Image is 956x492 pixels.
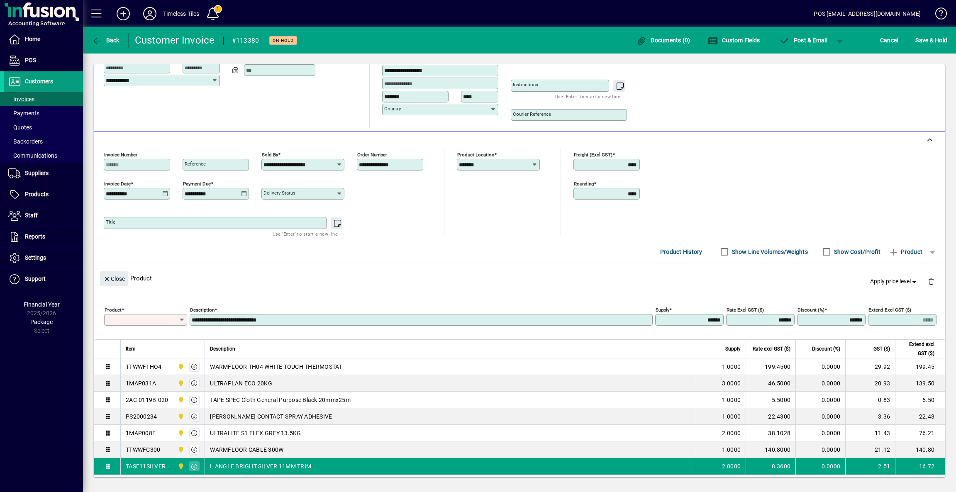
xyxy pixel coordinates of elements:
[706,33,762,48] button: Custom Fields
[751,396,790,404] div: 5.5000
[263,190,295,196] mat-label: Delivery status
[90,33,122,48] button: Back
[176,429,185,438] span: Dunedin
[83,33,129,48] app-page-header-button: Back
[797,307,824,313] mat-label: Discount (%)
[25,212,38,219] span: Staff
[210,429,301,437] span: ULTRALITE S1 FLEX GREY 13.5KG
[795,408,845,425] td: 0.0000
[273,229,338,239] mat-hint: Use 'Enter' to start a new line
[262,152,278,158] mat-label: Sold by
[126,363,161,371] div: TTWWFTHO4
[210,379,272,387] span: ULTRAPLAN ECO 20KG
[176,412,185,421] span: Dunedin
[25,254,46,261] span: Settings
[722,429,741,437] span: 2.0000
[921,271,941,291] button: Delete
[795,392,845,408] td: 0.0000
[708,37,760,44] span: Custom Fields
[513,111,551,117] mat-label: Courier Reference
[751,446,790,454] div: 140.8000
[814,7,921,20] div: POS [EMAIL_ADDRESS][DOMAIN_NAME]
[4,149,83,163] a: Communications
[574,181,594,187] mat-label: Rounding
[210,412,332,421] span: [PERSON_NAME] CONTACT SPRAY ADHESIVE
[845,458,895,475] td: 2.51
[98,275,130,282] app-page-header-button: Close
[4,163,83,184] a: Suppliers
[4,134,83,149] a: Backorders
[103,272,125,286] span: Close
[135,34,215,47] div: Customer Invoice
[183,181,211,187] mat-label: Payment due
[4,227,83,247] a: Reports
[126,446,160,454] div: TTWWFC300
[868,307,911,313] mat-label: Extend excl GST ($)
[25,170,49,176] span: Suppliers
[176,379,185,388] span: Dunedin
[126,462,166,470] div: TASE11SILVER
[845,441,895,458] td: 21.12
[722,412,741,421] span: 1.0000
[900,340,934,358] span: Extend excl GST ($)
[24,301,60,308] span: Financial Year
[210,344,235,353] span: Description
[870,277,918,286] span: Apply price level
[727,307,764,313] mat-label: Rate excl GST ($)
[895,441,945,458] td: 140.80
[4,92,83,106] a: Invoices
[795,425,845,441] td: 0.0000
[895,458,945,475] td: 16.72
[895,392,945,408] td: 5.50
[137,6,163,21] button: Profile
[929,2,946,29] a: Knowledge Base
[722,462,741,470] span: 2.0000
[100,271,128,286] button: Close
[4,248,83,268] a: Settings
[210,446,283,454] span: WARMFLOOR CABLE 300W
[25,78,53,85] span: Customers
[845,375,895,392] td: 20.93
[878,33,900,48] button: Cancel
[8,138,43,145] span: Backorders
[795,358,845,375] td: 0.0000
[25,233,45,240] span: Reports
[4,269,83,290] a: Support
[94,263,945,293] div: Product
[384,106,401,112] mat-label: Country
[722,446,741,454] span: 1.0000
[722,363,741,371] span: 1.0000
[880,34,898,47] span: Cancel
[751,429,790,437] div: 38.1028
[8,96,34,102] span: Invoices
[4,120,83,134] a: Quotes
[794,37,797,44] span: P
[4,50,83,71] a: POS
[656,307,669,313] mat-label: Supply
[873,344,890,353] span: GST ($)
[104,181,131,187] mat-label: Invoice date
[795,375,845,392] td: 0.0000
[232,34,259,47] div: #113380
[8,152,57,159] span: Communications
[895,408,945,425] td: 22.43
[457,152,494,158] mat-label: Product location
[4,205,83,226] a: Staff
[660,245,702,258] span: Product History
[126,429,156,437] div: 1MAP008F
[4,184,83,205] a: Products
[722,379,741,387] span: 3.0000
[357,152,387,158] mat-label: Order number
[657,244,706,259] button: Product History
[185,161,206,167] mat-label: Reference
[92,37,119,44] span: Back
[867,274,922,289] button: Apply price level
[25,36,40,42] span: Home
[845,358,895,375] td: 29.92
[104,152,137,158] mat-label: Invoice number
[126,379,156,387] div: 1MAP031A
[273,38,294,43] span: On hold
[176,362,185,371] span: Dunedin
[795,458,845,475] td: 0.0000
[751,462,790,470] div: 8.3600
